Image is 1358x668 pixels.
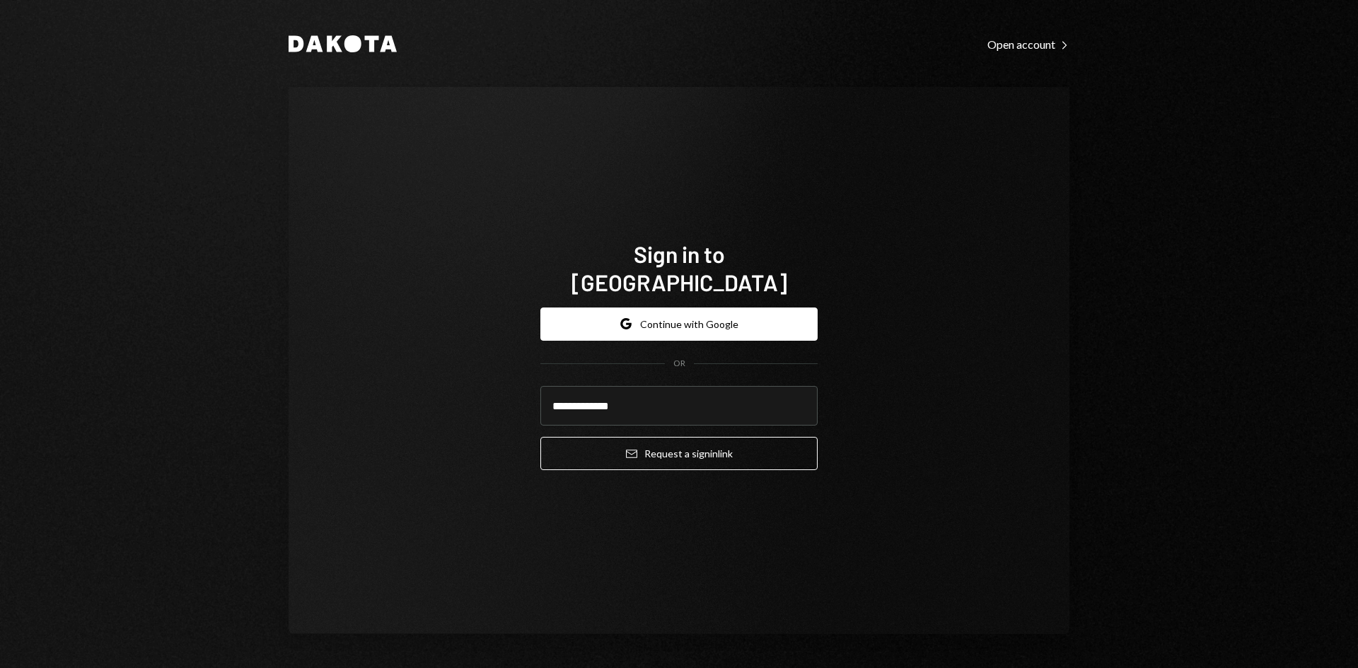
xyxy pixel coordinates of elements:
[987,36,1069,52] a: Open account
[673,358,685,370] div: OR
[540,307,818,341] button: Continue with Google
[540,437,818,470] button: Request a signinlink
[540,240,818,296] h1: Sign in to [GEOGRAPHIC_DATA]
[987,37,1069,52] div: Open account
